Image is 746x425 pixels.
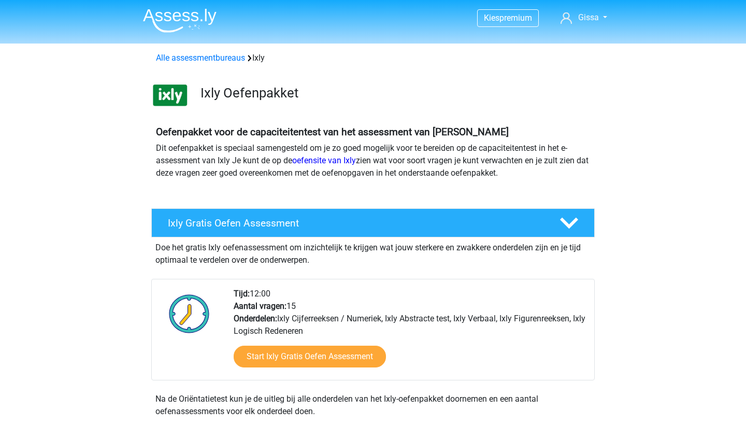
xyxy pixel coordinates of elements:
span: premium [499,13,532,23]
b: Aantal vragen: [234,301,286,311]
div: Ixly [152,52,594,64]
h4: Ixly Gratis Oefen Assessment [168,217,543,229]
a: Kiespremium [478,11,538,25]
a: Gissa [556,11,611,24]
a: Start Ixly Gratis Oefen Assessment [234,346,386,367]
p: Dit oefenpakket is speciaal samengesteld om je zo goed mogelijk voor te bereiden op de capaciteit... [156,142,590,179]
img: Assessly [143,8,217,33]
span: Kies [484,13,499,23]
div: Doe het gratis Ixly oefenassessment om inzichtelijk te krijgen wat jouw sterkere en zwakkere onde... [151,237,595,266]
a: oefensite van Ixly [292,155,356,165]
a: Ixly Gratis Oefen Assessment [147,208,599,237]
b: Onderdelen: [234,314,277,323]
b: Tijd: [234,289,250,299]
b: Oefenpakket voor de capaciteitentest van het assessment van [PERSON_NAME] [156,126,509,138]
a: Alle assessmentbureaus [156,53,245,63]
img: ixly.png [152,77,189,114]
img: Klok [163,288,216,339]
div: Na de Oriëntatietest kun je de uitleg bij alle onderdelen van het Ixly-oefenpakket doornemen en e... [151,393,595,418]
h3: Ixly Oefenpakket [200,85,586,101]
div: 12:00 15 Ixly Cijferreeksen / Numeriek, Ixly Abstracte test, Ixly Verbaal, Ixly Figurenreeksen, I... [226,288,594,380]
span: Gissa [578,12,599,22]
